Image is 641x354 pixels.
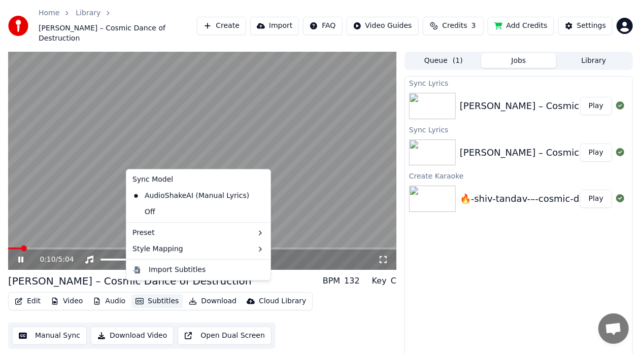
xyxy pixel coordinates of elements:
button: Download [185,294,241,308]
button: Queue [406,53,481,68]
div: AudioShakeAI (Manual Lyrics) [128,188,253,204]
div: / [40,255,64,265]
button: Credits3 [423,17,484,35]
button: Manual Sync [12,327,87,345]
div: Sync Lyrics [405,77,632,89]
button: Jobs [481,53,556,68]
div: Open chat [598,313,629,344]
button: Video Guides [347,17,419,35]
div: 132 [344,275,360,287]
button: Settings [558,17,613,35]
div: [PERSON_NAME] – Cosmic Dance of Destruction [8,274,252,288]
img: youka [8,16,28,36]
span: ( 1 ) [453,56,463,66]
span: [PERSON_NAME] – Cosmic Dance of Destruction [39,23,197,44]
button: Play [580,190,612,208]
button: Add Credits [488,17,554,35]
div: Off [128,204,268,220]
div: Create Karaoke [405,169,632,182]
span: 0:10 [40,255,55,265]
div: Settings [577,21,606,31]
button: Video [47,294,87,308]
div: Key [372,275,387,287]
button: Edit [11,294,45,308]
nav: breadcrumb [39,8,197,44]
span: 3 [471,21,476,31]
button: Import [250,17,299,35]
span: 5:04 [58,255,74,265]
span: Credits [442,21,467,31]
button: Play [580,97,612,115]
div: C [391,275,396,287]
div: Preset [128,225,268,241]
div: Sync Lyrics [405,123,632,135]
button: Download Video [91,327,174,345]
button: Play [580,144,612,162]
div: Sync Model [128,171,268,188]
div: Import Subtitles [149,265,206,275]
button: FAQ [303,17,342,35]
button: Subtitles [131,294,183,308]
a: Home [39,8,59,18]
div: Cloud Library [259,296,306,306]
button: Create [197,17,246,35]
button: Library [556,53,631,68]
button: Open Dual Screen [178,327,272,345]
div: Style Mapping [128,241,268,257]
div: BPM [323,275,340,287]
button: Audio [89,294,129,308]
a: Library [76,8,100,18]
